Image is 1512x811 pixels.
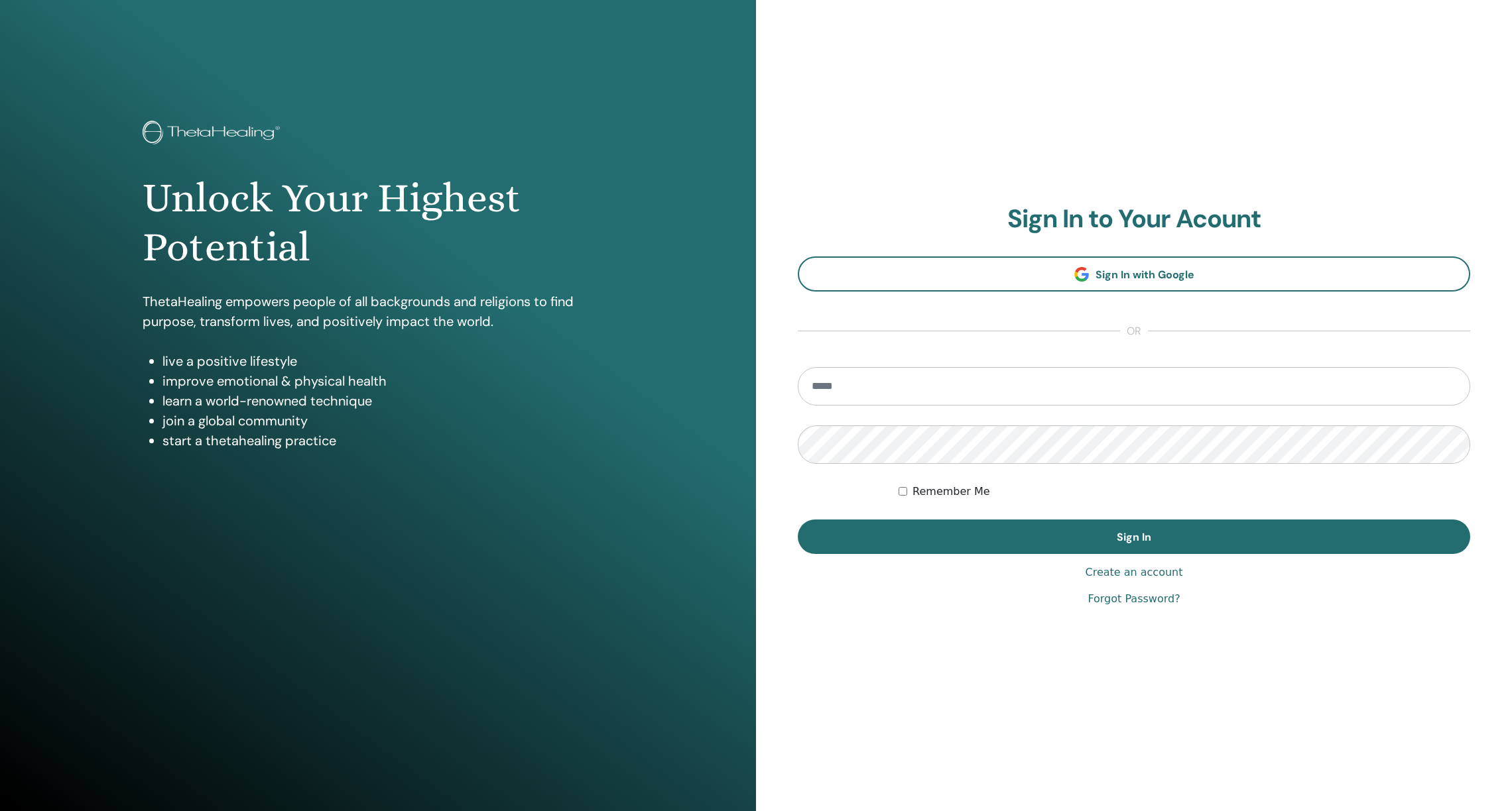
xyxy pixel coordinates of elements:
h1: Unlock Your Highest Potential [143,174,613,272]
a: Forgot Password? [1088,591,1180,607]
button: Sign In [798,519,1470,554]
li: live a positive lifestyle [162,351,613,371]
li: join a global community [162,411,613,431]
span: Sign In [1117,530,1151,544]
li: improve emotional & physical health [162,371,613,391]
label: Remember Me [913,484,990,500]
span: Sign In with Google [1096,268,1194,282]
li: learn a world-renowned technique [162,391,613,411]
a: Create an account [1085,565,1182,580]
li: start a thetahealing practice [162,431,613,451]
p: ThetaHealing empowers people of all backgrounds and religions to find purpose, transform lives, a... [143,292,613,331]
div: Keep me authenticated indefinitely or until I manually logout [899,484,1470,500]
a: Sign In with Google [798,256,1470,292]
h2: Sign In to Your Acount [798,204,1470,235]
span: or [1120,323,1148,339]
